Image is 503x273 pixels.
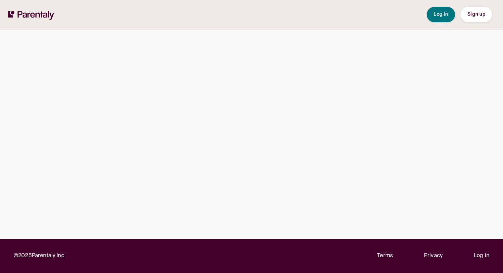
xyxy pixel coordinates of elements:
[424,251,442,261] a: Privacy
[467,12,485,17] span: Sign up
[427,7,455,22] button: Log in
[377,251,393,261] a: Terms
[461,7,492,22] button: Sign up
[14,251,66,261] p: © 2025 Parentaly Inc.
[434,12,448,17] span: Log in
[474,251,489,261] a: Log in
